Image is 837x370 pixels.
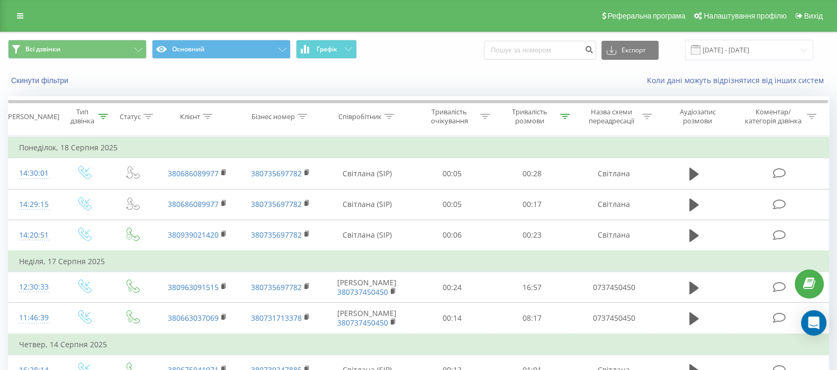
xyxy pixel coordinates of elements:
a: 380686089977 [168,168,219,178]
td: 16:57 [492,272,572,303]
div: 14:30:01 [19,163,49,184]
td: Понеділок, 18 Серпня 2025 [8,137,829,158]
td: Світлана (SIP) [322,158,412,189]
div: 12:30:33 [19,277,49,297]
a: 380737450450 [337,287,388,297]
a: 380735697782 [251,168,302,178]
td: Неділя, 17 Серпня 2025 [8,251,829,272]
a: 380735697782 [251,199,302,209]
a: 380939021420 [168,230,219,240]
span: Налаштування профілю [704,12,786,20]
span: Графік [317,46,337,53]
div: 14:20:51 [19,225,49,246]
div: Open Intercom Messenger [801,310,826,336]
span: Вихід [804,12,823,20]
button: Скинути фільтри [8,76,74,85]
a: 380686089977 [168,199,219,209]
span: Всі дзвінки [25,45,60,53]
td: 08:17 [492,303,572,334]
a: 380963091515 [168,282,219,292]
td: [PERSON_NAME] [322,272,412,303]
button: Експорт [601,41,659,60]
td: 0737450450 [572,272,655,303]
td: 00:05 [412,158,492,189]
a: 380737450450 [337,318,388,328]
button: Основний [152,40,291,59]
div: Назва схеми переадресації [583,107,640,125]
td: 00:06 [412,220,492,251]
div: Тривалість розмови [502,107,557,125]
td: 00:14 [412,303,492,334]
td: Світлана (SIP) [322,220,412,251]
span: Реферальна програма [608,12,686,20]
div: Тип дзвінка [69,107,96,125]
div: Клієнт [180,112,200,121]
td: 00:17 [492,189,572,220]
div: Коментар/категорія дзвінка [742,107,804,125]
td: [PERSON_NAME] [322,303,412,334]
td: Світлана [572,158,655,189]
div: Аудіозапис розмови [665,107,730,125]
button: Графік [296,40,357,59]
div: Співробітник [338,112,382,121]
a: Коли дані можуть відрізнятися вiд інших систем [647,75,829,85]
td: 00:23 [492,220,572,251]
td: 00:28 [492,158,572,189]
td: Світлана [572,220,655,251]
div: Статус [120,112,141,121]
a: 380663037069 [168,313,219,323]
div: 11:46:39 [19,308,49,328]
a: 380731713378 [251,313,302,323]
div: [PERSON_NAME] [6,112,59,121]
button: Всі дзвінки [8,40,147,59]
td: Світлана [572,189,655,220]
a: 380735697782 [251,282,302,292]
div: Бізнес номер [251,112,295,121]
td: Четвер, 14 Серпня 2025 [8,334,829,355]
div: 14:29:15 [19,194,49,215]
input: Пошук за номером [484,41,596,60]
a: 380735697782 [251,230,302,240]
td: Світлана (SIP) [322,189,412,220]
td: 00:24 [412,272,492,303]
td: 0737450450 [572,303,655,334]
div: Тривалість очікування [421,107,477,125]
td: 00:05 [412,189,492,220]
